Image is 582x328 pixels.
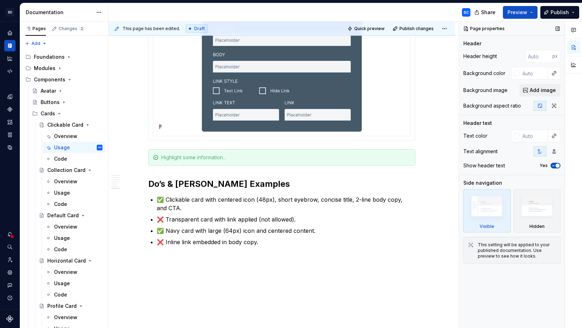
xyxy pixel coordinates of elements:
[157,238,415,246] p: ❌ Inline link embedded in body copy.
[36,119,105,131] a: Clickable Card
[43,312,105,323] a: Overview
[36,255,105,266] a: Horizontal Card
[47,212,79,219] div: Default Card
[463,70,505,77] div: Background color
[43,153,105,165] a: Code
[345,24,388,34] button: Quick preview
[4,267,16,278] a: Settings
[47,121,83,128] div: Clickable Card
[503,6,538,19] button: Preview
[481,9,495,16] span: Share
[4,104,16,115] a: Components
[23,74,105,85] div: Components
[530,87,556,94] span: Add image
[463,148,498,155] div: Text alignment
[4,142,16,153] a: Data sources
[54,246,67,253] div: Code
[34,65,55,72] div: Modules
[54,269,77,276] div: Overview
[54,155,67,162] div: Code
[157,195,415,212] p: ✅ Clickable card with centered icon (48px), short eyebrow, concise title, 2-line body copy, and CTA.
[471,6,500,19] button: Share
[4,254,16,265] a: Invite team
[148,178,415,190] h2: Do’s & [PERSON_NAME] Examples
[519,130,548,142] input: Auto
[47,303,77,310] div: Profile Card
[4,116,16,128] a: Assets
[34,53,65,61] div: Foundations
[54,133,77,140] div: Overview
[123,26,180,31] span: This page has been edited.
[43,131,105,142] a: Overview
[4,280,16,291] button: Contact support
[540,163,548,168] label: Yes
[194,26,205,31] span: Draft
[4,65,16,77] a: Code automation
[525,50,552,63] input: Auto
[354,26,385,31] span: Quick preview
[540,6,579,19] button: Publish
[43,266,105,278] a: Overview
[43,176,105,187] a: Overview
[47,167,85,174] div: Collection Card
[519,67,548,80] input: Auto
[478,242,556,259] div: This setting will be applied to your published documentation. Use preview to see how it looks.
[54,201,67,208] div: Code
[4,241,16,253] button: Search ⌘K
[41,87,56,94] div: Avatar
[4,27,16,39] a: Home
[4,40,16,51] div: Documentation
[4,129,16,140] a: Storybook stories
[463,162,505,169] div: Show header text
[463,40,481,47] div: Header
[4,53,16,64] a: Analytics
[519,84,560,97] button: Add image
[54,235,70,242] div: Usage
[54,144,70,151] div: Usage
[41,110,55,117] div: Cards
[463,120,492,127] div: Header text
[463,53,497,60] div: Header height
[54,223,77,230] div: Overview
[513,189,561,232] div: Hidden
[4,229,16,240] button: Notifications
[54,314,77,321] div: Overview
[529,224,545,229] div: Hidden
[463,132,487,139] div: Text color
[480,224,494,229] div: Visible
[43,221,105,232] a: Overview
[23,63,105,74] div: Modules
[463,179,502,186] div: Side navigation
[36,210,105,221] a: Default Card
[551,9,569,16] span: Publish
[391,24,437,34] button: Publish changes
[59,26,84,31] div: Changes
[552,53,558,59] p: px
[23,39,49,48] button: Add
[36,300,105,312] a: Profile Card
[26,9,93,16] div: Documentation
[157,226,415,235] p: ✅ Navy card with large (64px) icon and centered content.
[43,198,105,210] a: Code
[4,91,16,102] div: Design tokens
[79,26,84,31] span: 2
[6,315,13,322] svg: Supernova Logo
[36,165,105,176] a: Collection Card
[507,9,527,16] span: Preview
[157,215,415,224] p: ❌ Transparent card with link applied (not allowed).
[41,99,60,106] div: Buttons
[464,10,469,15] div: SC
[34,76,65,83] div: Components
[43,289,105,300] a: Code
[43,244,105,255] a: Code
[25,26,46,31] div: Pages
